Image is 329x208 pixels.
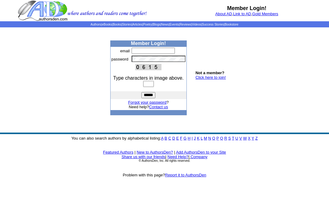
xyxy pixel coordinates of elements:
[172,136,175,140] a: D
[202,23,224,26] a: Success Stories
[215,12,278,16] font: , ,
[208,136,211,140] a: N
[153,23,160,26] a: Blogs
[188,136,190,140] a: H
[176,136,179,140] a: E
[252,12,278,16] a: Gold Members
[122,23,132,26] a: Stories
[168,136,171,140] a: C
[120,49,130,53] font: email
[135,64,161,70] img: This Is CAPTCHA Image
[183,136,186,140] a: G
[252,136,254,140] a: Y
[131,41,166,46] b: Member Login!
[212,136,215,140] a: O
[113,23,121,26] a: Books
[201,136,203,140] a: L
[196,71,225,75] b: Not a member?
[220,136,223,140] a: Q
[215,12,232,16] a: About AD
[102,23,112,26] a: eBooks
[71,136,258,140] font: You can also search authors by alphabetical listing:
[228,136,231,140] a: S
[90,23,238,26] span: | | | | | | | | | | | |
[113,75,184,81] font: Type characters in image above.
[176,150,226,154] a: Add AuthorsDen to your Site
[232,136,234,140] a: T
[190,154,207,159] a: Company
[168,154,189,159] a: Need Help?
[235,136,238,140] a: U
[137,150,173,154] a: New to AuthorsDen?
[161,136,164,140] a: A
[196,75,226,80] a: Click here to join!
[122,154,165,159] a: Share us with our friends
[161,23,169,26] a: News
[143,23,152,26] a: Poetry
[165,154,166,159] font: |
[139,159,190,162] font: © AuthorsDen, Inc. All rights reserved.
[248,136,251,140] a: X
[239,136,242,140] a: V
[188,154,207,159] font: |
[180,23,191,26] a: Reviews
[225,23,239,26] a: Bookstore
[197,136,200,140] a: K
[224,136,227,140] a: R
[216,136,219,140] a: P
[133,23,143,26] a: Articles
[90,23,101,26] a: Authors
[194,136,196,140] a: J
[149,105,168,109] a: Contact us
[123,173,206,177] font: Problem with this page?
[164,136,167,140] a: B
[111,57,129,61] font: password
[165,173,206,177] a: Report it to AuthorsDen
[128,100,169,105] font: ?
[255,136,258,140] a: Z
[128,100,167,105] a: Forgot your password
[103,150,133,154] a: Featured Authors
[204,136,207,140] a: M
[129,105,168,109] font: Need help?
[233,12,251,16] a: Link to AD
[192,136,193,140] a: I
[243,136,247,140] a: W
[174,150,175,154] font: |
[192,23,201,26] a: Videos
[227,5,267,11] b: Member Login!
[180,136,182,140] a: F
[170,23,179,26] a: Events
